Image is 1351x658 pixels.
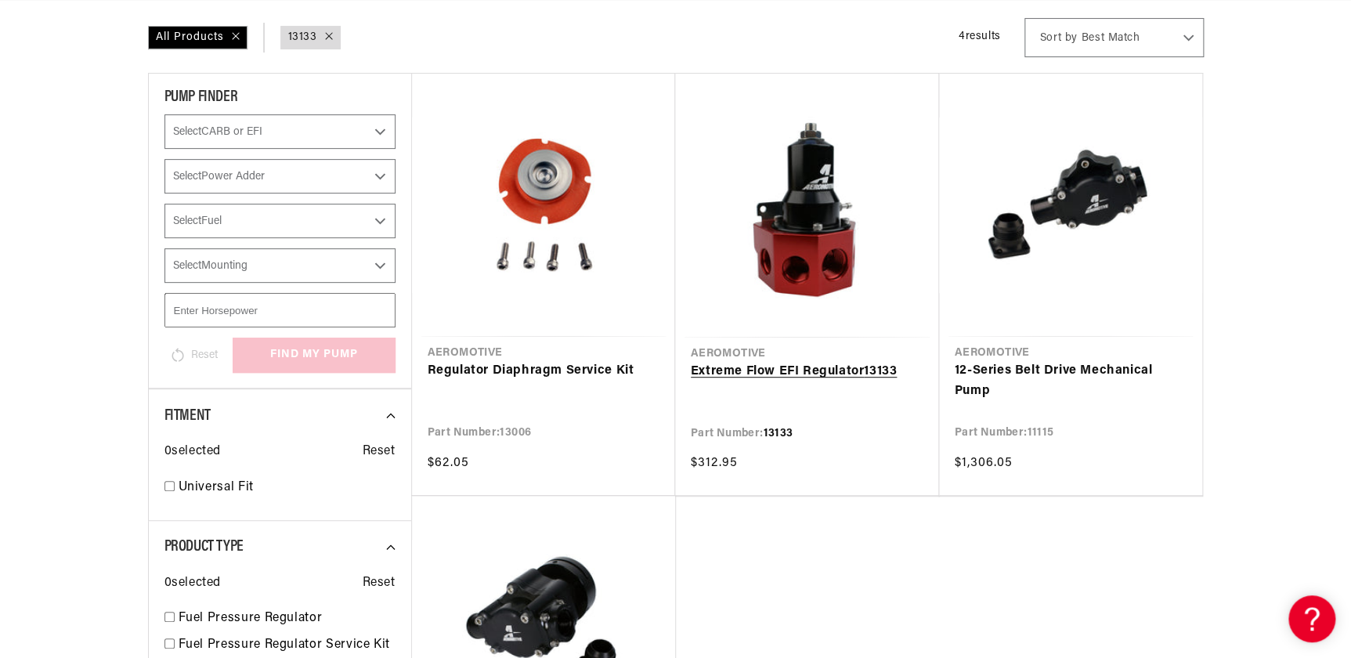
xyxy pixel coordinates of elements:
a: Fuel Pressure Regulator [179,609,396,629]
span: 4 results [959,31,1001,42]
a: Fuel Pressure Regulator Service Kit [179,635,396,656]
select: CARB or EFI [164,114,396,149]
span: Product Type [164,539,244,555]
span: 0 selected [164,442,221,462]
span: Reset [363,442,396,462]
span: Reset [363,573,396,594]
select: Mounting [164,248,396,283]
a: Regulator Diaphragm Service Kit [428,361,659,381]
a: 13133 [288,29,317,46]
div: All Products [148,26,247,49]
select: Power Adder [164,159,396,193]
select: Fuel [164,204,396,238]
a: Extreme Flow EFI Regulator13133 [691,362,923,382]
span: 0 selected [164,573,221,594]
span: Sort by [1040,31,1078,46]
a: 12-Series Belt Drive Mechanical Pump [955,361,1187,401]
input: Enter Horsepower [164,293,396,327]
span: Fitment [164,408,211,424]
span: PUMP FINDER [164,89,238,105]
a: Universal Fit [179,478,396,498]
select: Sort by [1024,18,1204,57]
